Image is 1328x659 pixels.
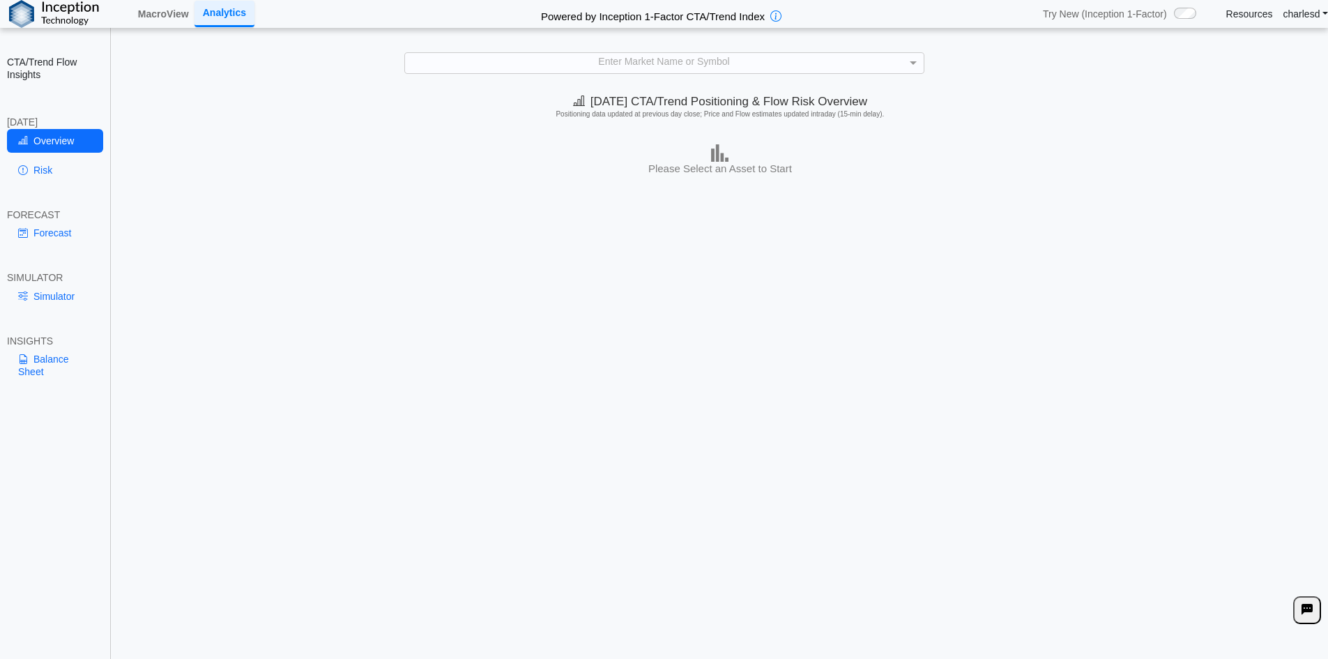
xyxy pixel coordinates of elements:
[1283,8,1328,20] a: charlesd
[132,2,194,26] a: MacroView
[116,162,1325,176] h3: Please Select an Asset to Start
[7,285,103,308] a: Simulator
[573,95,867,108] span: [DATE] CTA/Trend Positioning & Flow Risk Overview
[7,116,103,128] div: [DATE]
[7,347,103,384] a: Balance Sheet
[118,110,1322,119] h5: Positioning data updated at previous day close; Price and Flow estimates updated intraday (15-min...
[1226,8,1273,20] a: Resources
[7,221,103,245] a: Forecast
[1043,8,1167,20] span: Try New (Inception 1-Factor)
[7,335,103,347] div: INSIGHTS
[7,271,103,284] div: SIMULATOR
[7,56,103,81] h2: CTA/Trend Flow Insights
[711,144,728,162] img: bar-chart.png
[194,1,254,26] a: Analytics
[535,4,770,24] h2: Powered by Inception 1-Factor CTA/Trend Index
[7,209,103,221] div: FORECAST
[7,129,103,153] a: Overview
[7,158,103,182] a: Risk
[405,53,924,73] div: Enter Market Name or Symbol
